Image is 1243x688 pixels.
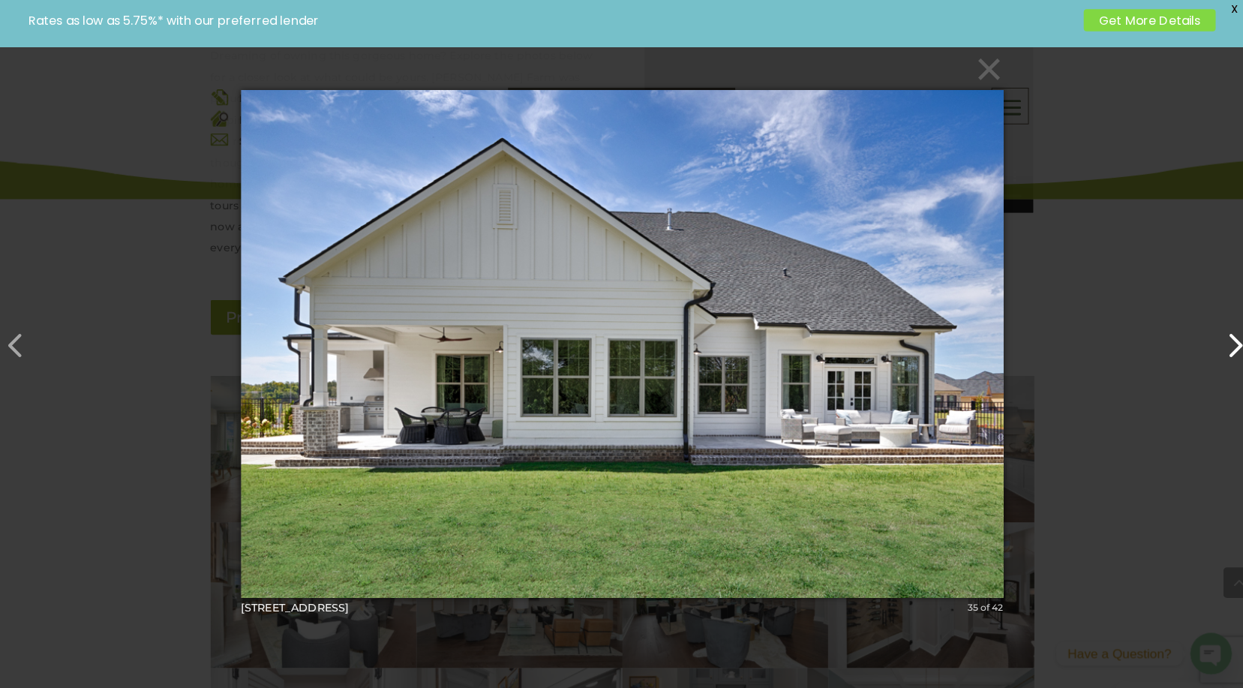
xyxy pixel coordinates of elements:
a: Get More Details [1076,15,1205,37]
div: 35 of 42 [962,597,997,611]
div: [STREET_ADDRESS] [247,597,997,611]
img: undefined [247,65,997,624]
button: × [251,57,1001,90]
p: Rates as low as 5.75%* with our preferred lender [38,19,1068,33]
span: X [1213,4,1235,26]
button: Next (Right arrow key) [1199,320,1235,356]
